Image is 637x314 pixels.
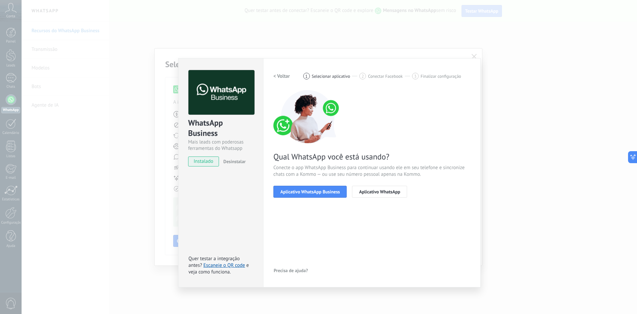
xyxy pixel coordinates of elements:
span: Conecte o app WhatsApp Business para continuar usando ele em seu telefone e sincronize chats com ... [273,164,470,178]
a: Escaneie o QR code [203,262,245,268]
span: Aplicativo WhatsApp [359,189,400,194]
span: Quer testar a integração antes? [188,256,240,268]
button: Desinstalar [221,157,246,166]
span: 3 [414,73,416,79]
button: < Voltar [273,70,290,82]
span: 2 [362,73,364,79]
span: Desinstalar [223,158,246,164]
button: Aplicativo WhatsApp Business [273,186,347,198]
span: instalado [188,157,219,166]
span: Conectar Facebook [368,74,403,79]
img: logo_main.png [188,70,254,115]
span: Qual WhatsApp você está usando? [273,152,470,162]
div: WhatsApp Business [188,118,253,139]
span: Selecionar aplicativo [312,74,350,79]
div: Mais leads com poderosas ferramentas do Whatsapp [188,139,253,152]
span: e veja como funciona. [188,262,249,275]
span: 1 [305,73,308,79]
button: Precisa de ajuda? [273,265,308,275]
button: Aplicativo WhatsApp [352,186,407,198]
h2: < Voltar [273,73,290,79]
span: Finalizar configuração [421,74,461,79]
span: Aplicativo WhatsApp Business [280,189,340,194]
img: connect number [273,90,343,143]
span: Precisa de ajuda? [274,268,308,273]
